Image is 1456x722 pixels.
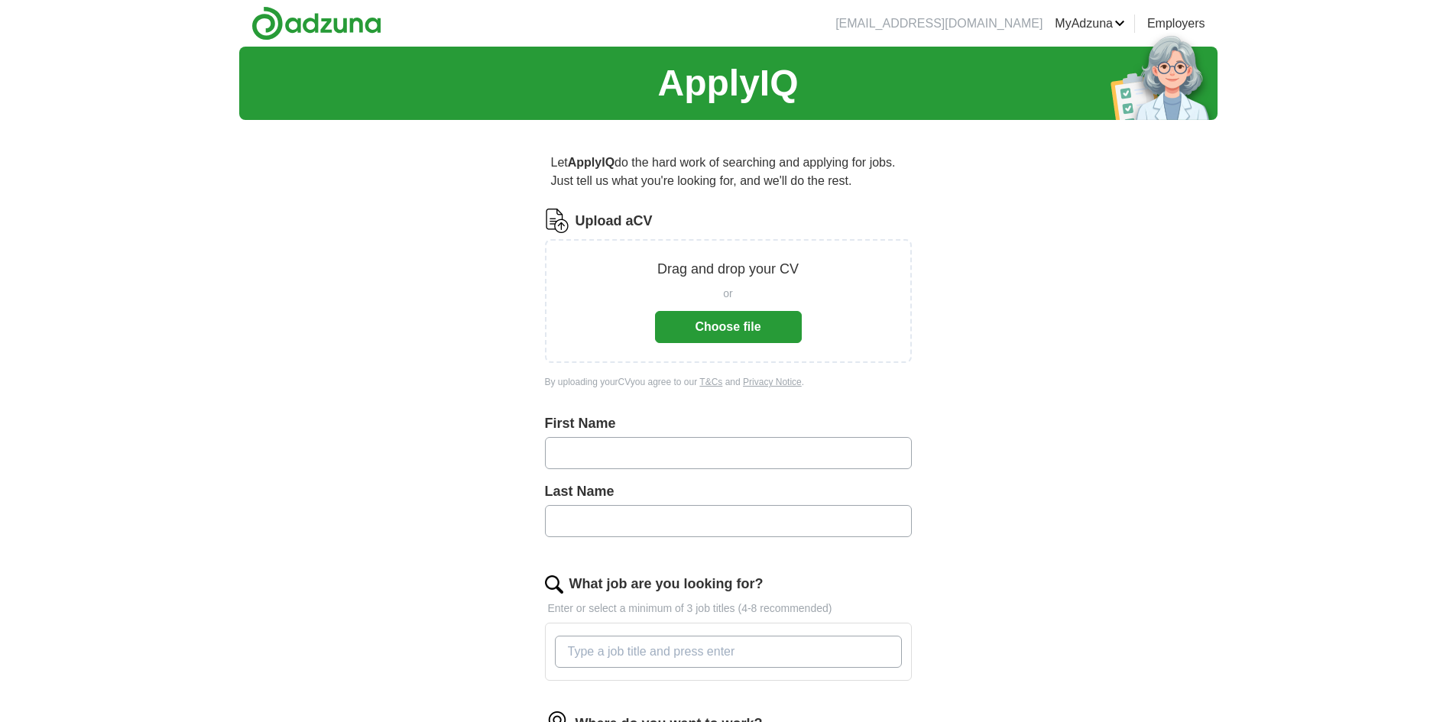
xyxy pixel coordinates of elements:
img: CV Icon [545,209,569,233]
a: T&Cs [699,377,722,387]
li: [EMAIL_ADDRESS][DOMAIN_NAME] [835,15,1043,33]
span: or [723,286,732,302]
a: Privacy Notice [743,377,802,387]
p: Enter or select a minimum of 3 job titles (4-8 recommended) [545,601,912,617]
label: Upload a CV [576,211,653,231]
img: search.png [545,575,563,594]
a: Employers [1147,15,1205,33]
input: Type a job title and press enter [555,636,902,668]
label: What job are you looking for? [569,574,764,594]
label: Last Name [545,481,912,502]
a: MyAdzuna [1055,15,1125,33]
strong: ApplyIQ [568,156,615,169]
label: First Name [545,413,912,434]
img: Adzuna logo [251,6,381,40]
p: Drag and drop your CV [657,259,799,280]
h1: ApplyIQ [657,56,798,111]
div: By uploading your CV you agree to our and . [545,375,912,389]
p: Let do the hard work of searching and applying for jobs. Just tell us what you're looking for, an... [545,147,912,196]
button: Choose file [655,311,802,343]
